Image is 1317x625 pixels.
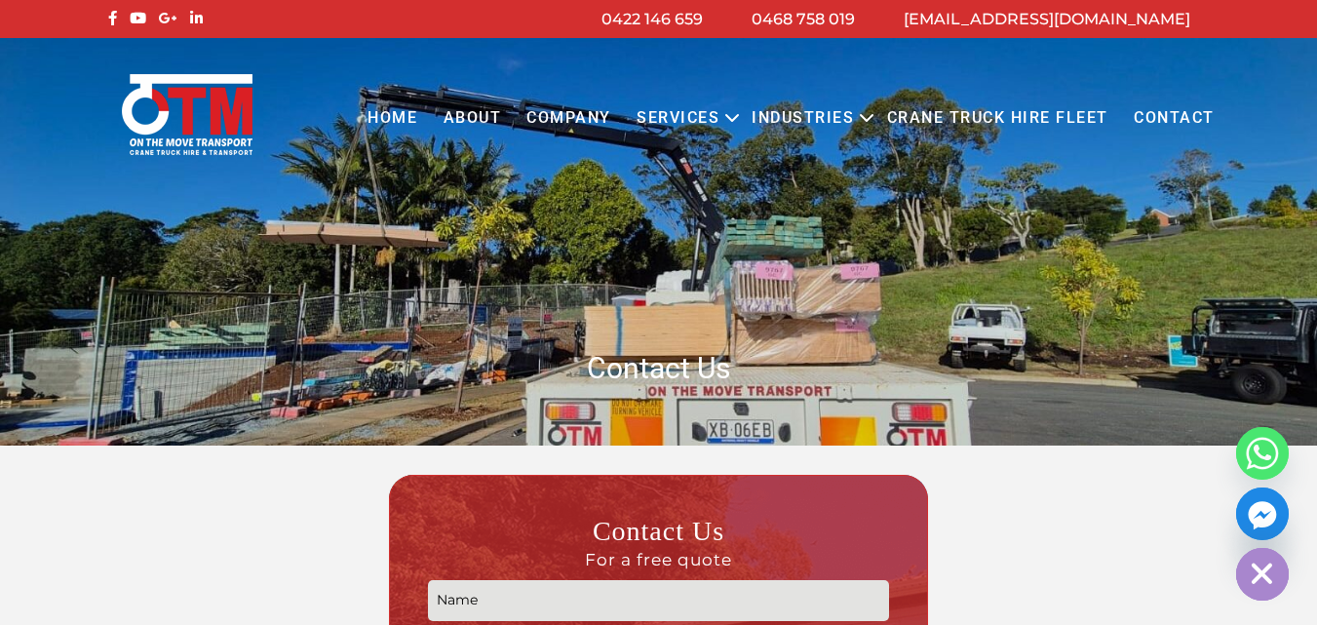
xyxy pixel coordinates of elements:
[752,10,855,28] a: 0468 758 019
[1236,488,1289,540] a: Facebook_Messenger
[739,92,867,145] a: Industries
[118,72,256,157] img: Otmtransport
[514,92,624,145] a: COMPANY
[103,349,1215,387] h1: Contact Us
[428,514,889,570] h3: Contact Us
[1236,427,1289,480] a: Whatsapp
[601,10,703,28] a: 0422 146 659
[428,549,889,570] span: For a free quote
[873,92,1120,145] a: Crane Truck Hire Fleet
[355,92,430,145] a: Home
[428,580,889,622] input: Name
[430,92,514,145] a: About
[624,92,732,145] a: Services
[904,10,1190,28] a: [EMAIL_ADDRESS][DOMAIN_NAME]
[1121,92,1227,145] a: Contact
